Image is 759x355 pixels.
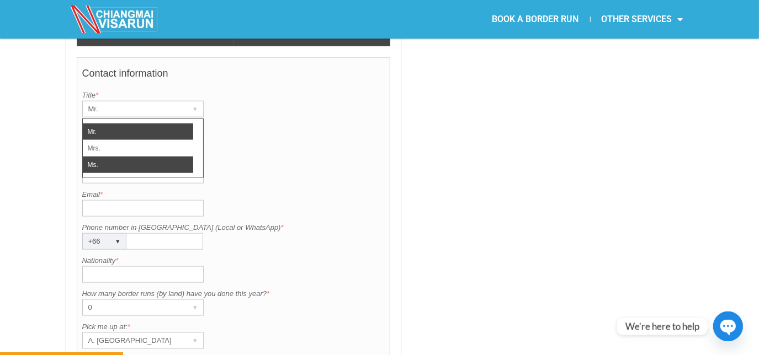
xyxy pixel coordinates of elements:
[82,156,385,167] label: Last name
[83,333,182,348] div: A. [GEOGRAPHIC_DATA]
[83,300,182,315] div: 0
[188,300,203,315] div: ▾
[82,288,385,299] label: How many border runs (by land) have you done this year?
[481,7,590,32] a: BOOK A BORDER RUN
[82,123,385,134] label: First name
[82,222,385,233] label: Phone number in [GEOGRAPHIC_DATA] (Local or WhatsApp)
[591,7,694,32] a: OTHER SERVICES
[380,7,694,32] nav: Menu
[82,62,385,90] h4: Contact information
[83,140,193,157] li: Mrs.
[83,234,105,249] div: +66
[82,189,385,200] label: Email
[83,157,193,173] li: Ms.
[83,123,193,140] li: Mr.
[110,234,126,249] div: ▾
[188,101,203,117] div: ▾
[82,321,385,332] label: Pick me up at:
[83,101,182,117] div: Mr.
[82,255,385,266] label: Nationality
[188,333,203,348] div: ▾
[82,90,385,101] label: Title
